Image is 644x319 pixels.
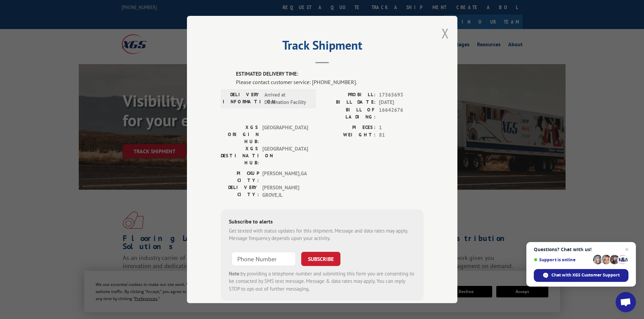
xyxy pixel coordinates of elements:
span: 17565693 [379,91,424,99]
div: Get texted with status updates for this shipment. Message and data rates may apply. Message frequ... [229,227,415,242]
label: XGS ORIGIN HUB: [221,124,259,145]
label: PROBILL: [322,91,376,99]
label: PICKUP CITY: [221,170,259,184]
span: Arrived at Destination Facility [264,91,310,106]
label: WEIGHT: [322,131,376,139]
span: Questions? Chat with us! [534,247,628,252]
label: DELIVERY CITY: [221,184,259,199]
button: SUBSCRIBE [301,252,340,266]
span: Support is online [534,257,591,262]
span: 1 [379,124,424,132]
label: ESTIMATED DELIVERY TIME: [236,70,424,78]
label: DELIVERY INFORMATION: [223,91,261,106]
label: XGS DESTINATION HUB: [221,145,259,166]
h2: Track Shipment [221,41,424,53]
span: [GEOGRAPHIC_DATA] [262,124,308,145]
span: Chat with XGS Customer Support [551,272,620,278]
span: [PERSON_NAME] GROVE , IL [262,184,308,199]
label: BILL DATE: [322,99,376,106]
button: Close modal [442,24,449,42]
span: Chat with XGS Customer Support [534,269,628,282]
span: 81 [379,131,424,139]
a: Open chat [616,292,636,312]
span: 16642676 [379,106,424,121]
div: Subscribe to alerts [229,217,415,227]
label: BILL OF LADING: [322,106,376,121]
input: Phone Number [232,252,296,266]
span: [DATE] [379,99,424,106]
span: [PERSON_NAME] , GA [262,170,308,184]
div: Please contact customer service: [PHONE_NUMBER]. [236,78,424,86]
strong: Note: [229,270,241,277]
div: by providing a telephone number and submitting this form you are consenting to be contacted by SM... [229,270,415,293]
label: PIECES: [322,124,376,132]
span: [GEOGRAPHIC_DATA] [262,145,308,166]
